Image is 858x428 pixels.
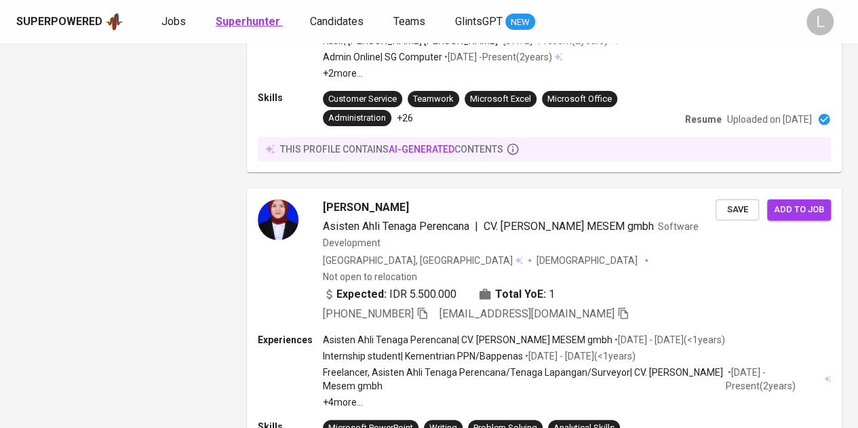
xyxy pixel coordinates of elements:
span: Add to job [774,202,824,218]
div: Microsoft Excel [470,93,531,106]
p: • [DATE] - Present ( 2 years ) [726,366,821,393]
span: Asisten Ahli Tenaga Perencana [323,220,469,233]
span: AI-generated [389,144,454,155]
p: • [DATE] - [DATE] ( <1 years ) [612,333,725,347]
p: Internship student | Kementrian PPN/Bappenas [323,349,523,363]
div: L [806,8,834,35]
div: Teamwork [413,93,454,106]
b: Total YoE: [495,286,546,303]
p: +26 [397,111,413,125]
div: [GEOGRAPHIC_DATA], [GEOGRAPHIC_DATA] [323,254,523,267]
a: Jobs [161,14,189,31]
p: Admin Online | SG Computer [323,50,442,64]
span: [PERSON_NAME] [323,199,409,216]
span: GlintsGPT [455,15,503,28]
b: Expected: [336,286,387,303]
p: Resume [685,113,722,126]
span: Candidates [310,15,364,28]
a: GlintsGPT NEW [455,14,535,31]
span: CV. [PERSON_NAME] MESEM gmbh [484,220,654,233]
p: • [DATE] - Present ( 2 years ) [442,50,552,64]
p: Not open to relocation [323,270,417,284]
p: this profile contains contents [280,142,503,156]
img: d07d9d0d83bba723659897b6ab25898d.jpg [258,199,298,240]
b: Superhunter [216,15,280,28]
span: Save [722,202,752,218]
span: 1 [549,286,555,303]
span: Jobs [161,15,186,28]
p: Freelancer, Asisten Ahli Tenaga Perencana/Tenaga Lapangan/Surveyor | CV. [PERSON_NAME] Mesem gmbh [323,366,726,393]
div: Administration [328,112,386,125]
span: NEW [505,16,535,29]
button: Add to job [767,199,831,220]
div: Superpowered [16,14,102,30]
div: Microsoft Office [547,93,612,106]
a: Candidates [310,14,366,31]
p: +4 more ... [323,395,831,409]
p: • [DATE] - [DATE] ( <1 years ) [523,349,636,363]
span: [PHONE_NUMBER] [323,307,414,320]
p: Experiences [258,333,323,347]
p: Asisten Ahli Tenaga Perencana | CV. [PERSON_NAME] MESEM gmbh [323,333,612,347]
div: Customer Service [328,93,397,106]
div: IDR 5.500.000 [323,286,456,303]
a: Teams [393,14,428,31]
span: [DEMOGRAPHIC_DATA] [537,254,640,267]
span: | [475,218,478,235]
button: Save [716,199,759,220]
span: [EMAIL_ADDRESS][DOMAIN_NAME] [440,307,615,320]
p: +2 more ... [323,66,618,80]
span: Teams [393,15,425,28]
img: app logo [105,12,123,32]
a: Superhunter [216,14,283,31]
p: Uploaded on [DATE] [727,113,812,126]
p: Skills [258,91,323,104]
a: Superpoweredapp logo [16,12,123,32]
